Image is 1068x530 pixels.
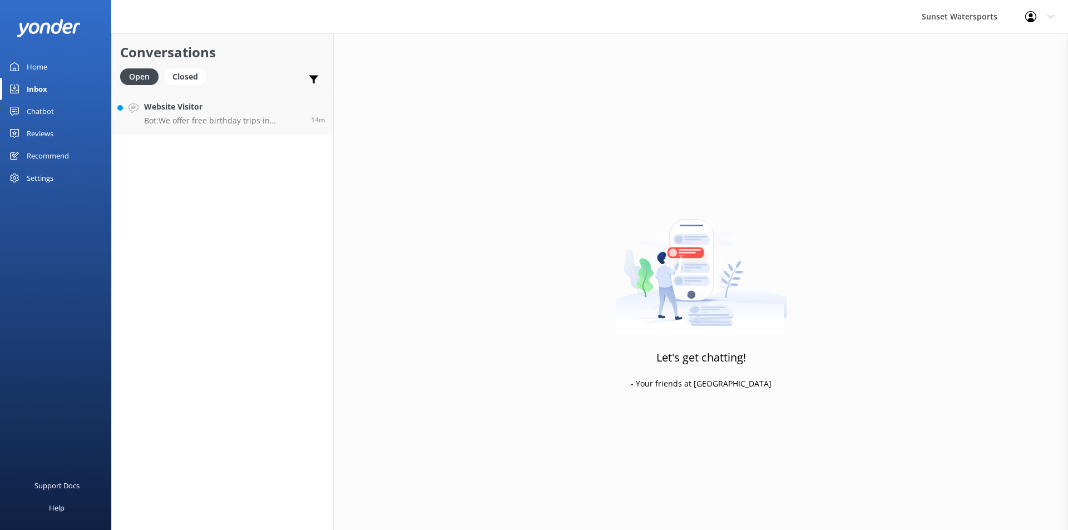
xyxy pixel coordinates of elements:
[311,115,325,125] span: Aug 24 2025 10:00am (UTC -05:00) America/Cancun
[631,378,772,390] p: - Your friends at [GEOGRAPHIC_DATA]
[120,70,164,82] a: Open
[49,497,65,519] div: Help
[34,474,80,497] div: Support Docs
[112,92,333,133] a: Website VisitorBot:We offer free birthday trips in [GEOGRAPHIC_DATA] on your exact birthday, but ...
[27,122,53,145] div: Reviews
[27,78,47,100] div: Inbox
[120,42,325,63] h2: Conversations
[656,349,746,366] h3: Let's get chatting!
[27,145,69,167] div: Recommend
[615,196,787,335] img: artwork of a man stealing a conversation from at giant smartphone
[27,100,54,122] div: Chatbot
[144,116,303,126] p: Bot: We offer free birthday trips in [GEOGRAPHIC_DATA] on your exact birthday, but parasailing is...
[27,167,53,189] div: Settings
[164,68,206,85] div: Closed
[144,101,303,113] h4: Website Visitor
[120,68,159,85] div: Open
[17,19,81,37] img: yonder-white-logo.png
[27,56,47,78] div: Home
[164,70,212,82] a: Closed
